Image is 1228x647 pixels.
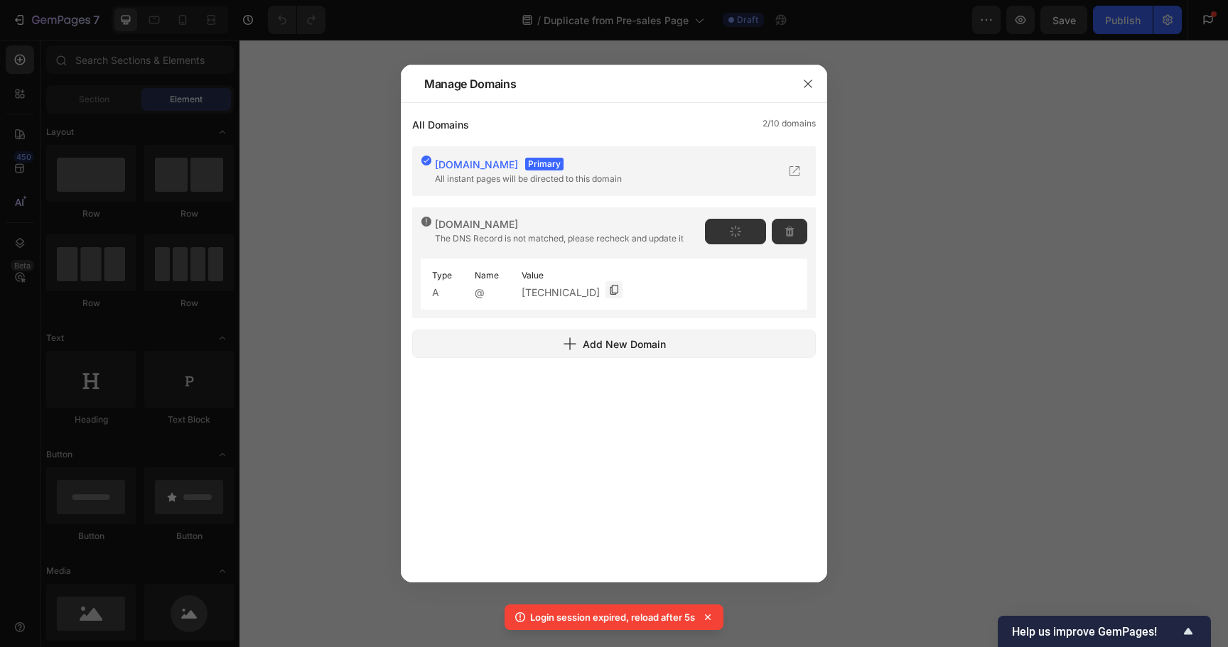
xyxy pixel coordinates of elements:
[522,270,623,281] span: Value
[1012,625,1180,638] span: Help us improve GemPages!
[763,117,816,132] span: 2/10 domains
[424,75,517,92] div: Manage Domains
[412,330,816,358] button: Add New Domain
[435,218,518,230] span: [DOMAIN_NAME]
[432,287,439,298] span: A
[432,270,452,281] span: Type
[563,337,666,352] div: Add New Domain
[412,117,469,132] div: All Domains
[475,270,499,281] span: Name
[475,287,485,298] span: @
[522,287,600,298] span: [TECHNICAL_ID]
[1180,577,1214,611] iframe: Intercom live chat
[525,158,564,170] span: Primary
[435,233,684,244] span: The DNS Record is not matched, please recheck and update it
[530,610,695,624] p: Login session expired, reload after 5s
[435,173,622,184] span: All instant pages will be directed to this domain
[1012,623,1197,640] button: Show survey - Help us improve GemPages!
[435,158,518,170] span: [DOMAIN_NAME]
